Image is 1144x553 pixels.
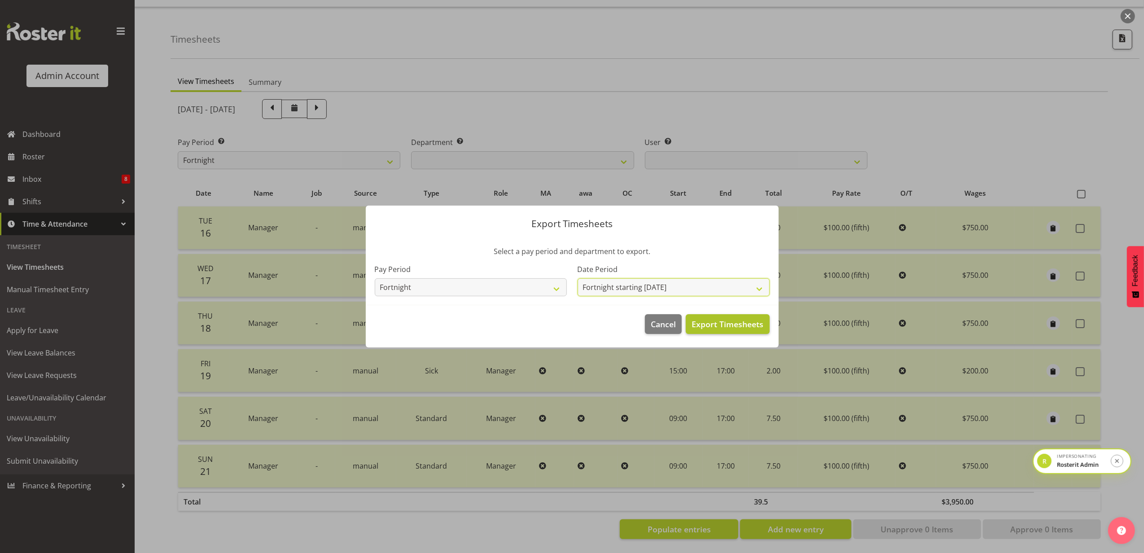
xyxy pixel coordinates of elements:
button: Feedback - Show survey [1127,246,1144,307]
span: Export Timesheets [692,318,763,330]
button: Cancel [645,314,682,334]
button: Stop impersonation [1111,455,1123,467]
p: Export Timesheets [375,219,770,228]
span: Feedback [1131,255,1140,286]
button: Export Timesheets [686,314,769,334]
span: Cancel [651,318,676,330]
label: Pay Period [375,264,567,275]
label: Date Period [578,264,770,275]
img: help-xxl-2.png [1117,526,1126,535]
p: Select a pay period and department to export. [375,246,770,257]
